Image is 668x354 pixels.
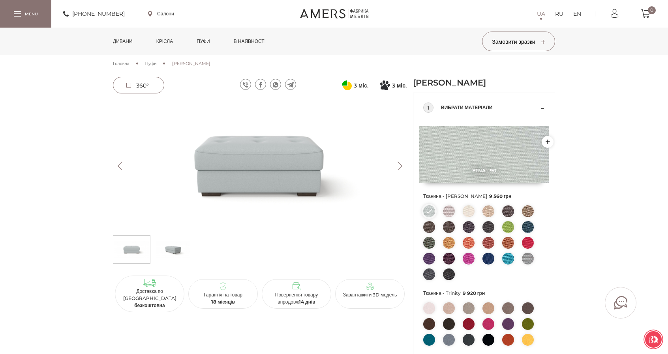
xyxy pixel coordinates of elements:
b: безкоштовна [134,302,165,308]
a: [PHONE_NUMBER] [63,9,125,19]
a: UA [537,9,545,19]
span: Головна [113,61,129,66]
a: viber [240,79,251,90]
span: Etna - 90 [419,168,549,173]
a: EN [573,9,581,19]
svg: Покупка частинами від Монобанку [380,80,390,90]
a: Пуфи [145,60,156,67]
button: Previous [113,162,127,170]
span: Тканина - Trinity [423,288,545,298]
a: Крісла [150,28,179,55]
h1: [PERSON_NAME] [413,77,504,89]
b: 14 днів [299,299,315,305]
svg: Оплата частинами від ПриватБанку [342,80,352,90]
button: Замовити зразки [482,32,555,51]
a: в наявності [228,28,272,55]
span: 9 560 грн [489,193,512,199]
a: whatsapp [270,79,281,90]
b: 18 місяців [211,299,235,305]
a: Пуфи [191,28,216,55]
a: telegram [285,79,296,90]
span: 3 міс. [354,81,368,90]
img: Etna - 90 [419,126,549,183]
p: Повернення товару впродовж [265,291,328,306]
span: 360° [136,82,149,89]
span: Замовити зразки [492,38,545,45]
img: Пуф ЕШЛІ -0 [113,101,407,231]
p: Гарантія на товар [191,291,255,306]
img: Пуф ЕШЛІ s-1 [156,238,190,261]
button: Next [393,162,407,170]
span: 3 міс. [392,81,407,90]
div: 1 [423,102,433,113]
a: Салони [148,10,174,17]
p: Доставка по [GEOGRAPHIC_DATA] [118,288,181,309]
span: Вибрати матеріали [441,103,539,112]
span: 9 920 грн [463,290,485,296]
a: facebook [255,79,266,90]
span: 0 [648,6,656,14]
a: Дивани [107,28,139,55]
a: RU [555,9,563,19]
span: Тканина - [PERSON_NAME] [423,191,545,201]
p: Завантажити 3D модель [338,291,402,298]
span: Пуфи [145,61,156,66]
a: 360° [113,77,164,93]
img: Пуф ЕШЛІ s-0 [114,238,149,261]
a: Головна [113,60,129,67]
